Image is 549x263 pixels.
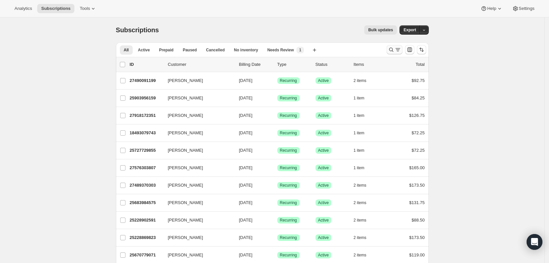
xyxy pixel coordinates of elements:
span: [DATE] [239,218,253,223]
span: No inventory [234,47,258,53]
div: 25670779071[PERSON_NAME][DATE]SuccessRecurringSuccessActive2 items$119.00 [130,250,425,260]
span: 2 items [354,78,367,83]
span: [DATE] [239,183,253,188]
span: $126.75 [409,113,425,118]
span: Recurring [280,218,297,223]
span: $72.25 [412,130,425,135]
span: Export [403,27,416,33]
span: Recurring [280,200,297,205]
span: [PERSON_NAME] [168,252,203,258]
span: Active [318,183,329,188]
button: 2 items [354,233,374,242]
div: 25228902591[PERSON_NAME][DATE]SuccessRecurringSuccessActive2 items$88.50 [130,216,425,225]
button: Settings [508,4,538,13]
p: Status [316,61,348,68]
span: Active [318,235,329,240]
span: 2 items [354,200,367,205]
button: Export [399,25,420,35]
span: Help [487,6,496,11]
span: Recurring [280,183,297,188]
span: [PERSON_NAME] [168,217,203,224]
span: Active [318,218,329,223]
span: [PERSON_NAME] [168,234,203,241]
button: 2 items [354,76,374,85]
p: Total [416,61,425,68]
button: Help [477,4,507,13]
span: [PERSON_NAME] [168,182,203,189]
p: 27576303807 [130,165,163,171]
button: [PERSON_NAME] [164,145,230,156]
span: $173.50 [409,235,425,240]
p: 18493079743 [130,130,163,136]
span: $119.00 [409,252,425,257]
span: [PERSON_NAME] [168,147,203,154]
span: [PERSON_NAME] [168,95,203,101]
span: 2 items [354,235,367,240]
button: [PERSON_NAME] [164,197,230,208]
span: [DATE] [239,252,253,257]
span: Recurring [280,130,297,136]
button: 2 items [354,216,374,225]
span: Cancelled [206,47,225,53]
button: 1 item [354,146,372,155]
span: Active [318,78,329,83]
span: Recurring [280,165,297,171]
span: 1 item [354,165,365,171]
button: Sort the results [417,45,426,54]
span: [DATE] [239,165,253,170]
span: Active [318,113,329,118]
p: 27918172351 [130,112,163,119]
span: $92.75 [412,78,425,83]
button: 2 items [354,181,374,190]
span: $72.25 [412,148,425,153]
button: Bulk updates [364,25,397,35]
span: Subscriptions [41,6,70,11]
div: 25683984575[PERSON_NAME][DATE]SuccessRecurringSuccessActive2 items$131.75 [130,198,425,207]
span: 1 item [354,130,365,136]
span: $88.50 [412,218,425,223]
span: $173.50 [409,183,425,188]
span: 1 item [354,95,365,101]
span: [PERSON_NAME] [168,130,203,136]
span: [DATE] [239,95,253,100]
button: Search and filter results [387,45,402,54]
span: Settings [519,6,535,11]
p: 25727729855 [130,147,163,154]
div: IDCustomerBilling DateTypeStatusItemsTotal [130,61,425,68]
p: ID [130,61,163,68]
span: All [124,47,129,53]
span: Recurring [280,235,297,240]
span: Prepaid [159,47,174,53]
span: Active [318,148,329,153]
span: Tools [80,6,90,11]
span: [DATE] [239,130,253,135]
div: 25903956159[PERSON_NAME][DATE]SuccessRecurringSuccessActive1 item$84.25 [130,93,425,103]
span: Active [318,130,329,136]
button: Subscriptions [37,4,74,13]
button: [PERSON_NAME] [164,180,230,191]
button: Create new view [309,45,320,55]
span: Active [318,165,329,171]
div: Open Intercom Messenger [527,234,542,250]
span: 2 items [354,183,367,188]
span: Active [318,95,329,101]
span: Recurring [280,148,297,153]
button: Tools [76,4,100,13]
span: [PERSON_NAME] [168,112,203,119]
button: [PERSON_NAME] [164,250,230,260]
span: Bulk updates [368,27,393,33]
p: 25228869823 [130,234,163,241]
div: 27576303807[PERSON_NAME][DATE]SuccessRecurringSuccessActive1 item$165.00 [130,163,425,172]
p: 25683984575 [130,199,163,206]
button: 2 items [354,250,374,260]
div: 27918172351[PERSON_NAME][DATE]SuccessRecurringSuccessActive1 item$126.75 [130,111,425,120]
button: 1 item [354,128,372,138]
span: [DATE] [239,78,253,83]
p: 25228902591 [130,217,163,224]
span: [DATE] [239,235,253,240]
span: Active [318,252,329,258]
span: $165.00 [409,165,425,170]
p: Billing Date [239,61,272,68]
span: Recurring [280,113,297,118]
span: [PERSON_NAME] [168,165,203,171]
